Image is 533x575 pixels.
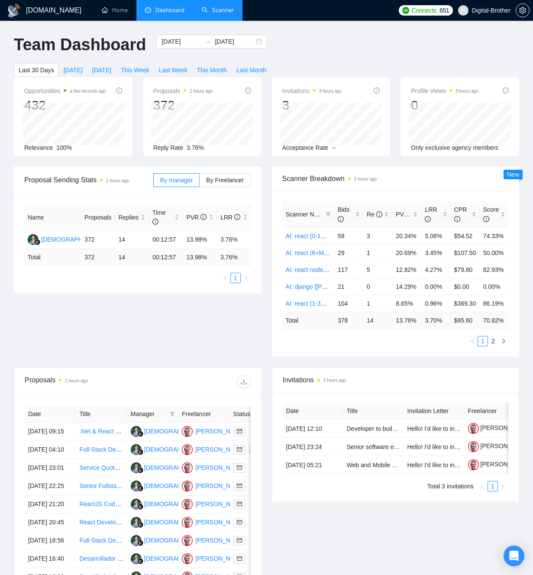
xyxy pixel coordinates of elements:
img: gigradar-bm.png [137,449,143,455]
span: Reply Rate [153,144,183,151]
div: [DEMOGRAPHIC_DATA][PERSON_NAME] [144,517,262,527]
span: dashboard [145,7,151,13]
span: PVR [186,214,207,221]
td: Senior software engineer- AI integration experience [343,438,404,456]
td: [DATE] 23:01 [25,459,76,477]
td: 20.34% [392,227,421,244]
a: Full-Stack Developer Needed for Utility Bill Management Platform [79,446,255,453]
a: Service Quote AI [79,464,125,471]
td: Web and Mobile Developers Needed for Financial Education Prototype [343,456,404,474]
img: gigradar-bm.png [137,558,143,564]
span: 651 [439,6,449,15]
a: 1 [488,481,497,491]
span: 3.76% [187,144,204,151]
a: Developer to build AI Text to Speech Tool (Long Term) [347,425,491,432]
a: React Developer Needed for Figma Design Conversion [79,519,227,526]
span: Status [233,409,269,419]
td: 86.19% [480,295,509,312]
div: [DEMOGRAPHIC_DATA][PERSON_NAME] [144,536,262,545]
td: $107.50 [451,244,480,261]
img: upwork-logo.png [402,7,409,14]
td: 0.00% [480,278,509,295]
img: II [131,481,142,491]
th: Name [24,204,81,231]
a: II[DEMOGRAPHIC_DATA][PERSON_NAME] [28,236,159,242]
td: 3.76 % [217,249,251,266]
span: mail [237,429,242,434]
span: info-circle [376,211,382,217]
a: II[DEMOGRAPHIC_DATA][PERSON_NAME] [131,482,262,489]
td: 378 [334,312,363,329]
span: [DATE] [92,65,111,75]
span: left [223,275,228,281]
td: 3.45% [421,244,450,261]
img: OS [182,517,193,528]
span: Acceptance Rate [282,144,329,151]
div: [PERSON_NAME] [195,426,245,436]
button: [DATE] [87,63,116,77]
span: left [470,339,475,344]
td: 3.70 % [421,312,450,329]
div: [PERSON_NAME] [195,554,245,563]
a: Full-Stack Developer for Investment Platform [79,537,200,544]
input: End date [215,37,254,46]
div: [DEMOGRAPHIC_DATA][PERSON_NAME] [144,426,262,436]
li: Next Page [498,481,508,491]
a: II[DEMOGRAPHIC_DATA][PERSON_NAME] [131,464,262,471]
a: homeHome [102,6,128,14]
img: II [131,517,142,528]
a: Senior software engineer- AI integration experience [347,443,485,450]
img: c1v3D5uWPgdPDJz4MVDo8gIVKeE0_dnHO47dIG4aIrBl1UOYBw7pS2Tb83KcRjx4og [468,459,479,470]
img: c1v3D5uWPgdPDJz4MVDo8gIVKeE0_dnHO47dIG4aIrBl1UOYBw7pS2Tb83KcRjx4og [468,441,479,452]
button: This Week [116,63,154,77]
div: [PERSON_NAME] [195,536,245,545]
a: II[DEMOGRAPHIC_DATA][PERSON_NAME] [131,427,262,434]
a: II[DEMOGRAPHIC_DATA][PERSON_NAME] [131,518,262,525]
div: [DEMOGRAPHIC_DATA][PERSON_NAME] [41,235,159,244]
span: right [501,484,506,489]
img: OS [182,553,193,564]
button: download [237,375,251,388]
a: OS[PERSON_NAME] [182,536,245,543]
a: OS[PERSON_NAME] [182,500,245,507]
td: Service Quote AI [76,459,127,477]
img: II [131,444,142,455]
button: right [498,481,508,491]
span: mail [237,447,242,452]
td: 372 [81,231,115,249]
td: [DATE] 23:24 [283,438,343,456]
img: OS [182,499,193,510]
img: OS [182,481,193,491]
td: 13.76 % [392,312,421,329]
span: Proposal Sending Stats [24,174,153,185]
img: II [131,553,142,564]
button: left [467,336,478,346]
div: Open Intercom Messenger [504,546,524,566]
button: left [477,481,488,491]
button: This Month [192,63,232,77]
span: Scanner Breakdown [282,173,509,184]
a: searchScanner [202,6,234,14]
img: gigradar-bm.png [137,467,143,473]
td: ReactJS Code Optimization Expert Needed [76,495,127,514]
span: to [204,38,211,45]
span: Manager [131,409,166,419]
td: [DATE] 20:45 [25,514,76,532]
span: LRR [425,206,437,223]
span: LRR [220,214,240,221]
img: gigradar-bm.png [34,239,40,245]
td: 59 [334,227,363,244]
td: 104 [334,295,363,312]
td: 3 [363,227,392,244]
td: 74.33% [480,227,509,244]
td: Total [282,312,334,329]
img: II [131,426,142,437]
span: info-circle [152,219,158,225]
span: info-circle [503,87,509,94]
time: 3 hours ago [323,378,346,383]
span: Last 30 Days [19,65,54,75]
span: New [507,171,519,178]
span: By Freelancer [206,177,244,184]
img: OS [182,535,193,546]
span: This Week [121,65,149,75]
